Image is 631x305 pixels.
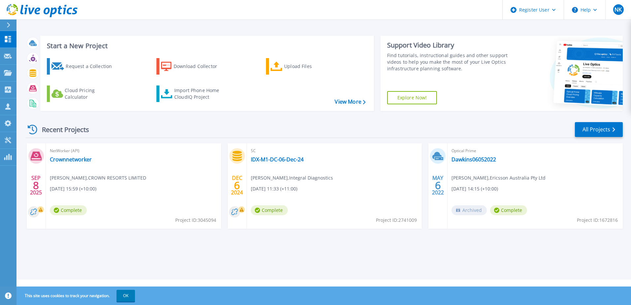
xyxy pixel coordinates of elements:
a: IDX-M1-DC-06-Dec-24 [251,156,304,163]
span: Project ID: 3045094 [175,217,216,224]
span: [PERSON_NAME] , CROWN RESORTS LIMITED [50,174,146,182]
a: Download Collector [156,58,230,75]
div: SEP 2025 [30,173,42,197]
div: Request a Collection [66,60,118,73]
span: Optical Prime [451,147,619,154]
span: This site uses cookies to track your navigation. [18,290,135,302]
span: Complete [251,205,288,215]
span: Project ID: 1672816 [577,217,618,224]
span: NK [614,7,622,12]
a: View More [335,99,365,105]
div: Support Video Library [387,41,511,50]
span: 8 [33,183,39,188]
a: Cloud Pricing Calculator [47,85,120,102]
a: Dawkins06052022 [451,156,496,163]
span: 6 [234,183,240,188]
a: Explore Now! [387,91,437,104]
button: OK [116,290,135,302]
span: Project ID: 2741009 [376,217,417,224]
div: MAY 2022 [432,173,444,197]
span: [DATE] 15:59 (+10:00) [50,185,96,192]
span: [DATE] 11:33 (+11:00) [251,185,297,192]
div: Recent Projects [25,121,98,138]
a: Request a Collection [47,58,120,75]
h3: Start a New Project [47,42,365,50]
div: Upload Files [284,60,337,73]
span: 6 [435,183,441,188]
a: Upload Files [266,58,340,75]
div: DEC 2024 [231,173,243,197]
a: All Projects [575,122,623,137]
span: Complete [50,205,87,215]
span: NetWorker (API) [50,147,217,154]
span: SC [251,147,418,154]
div: Download Collector [174,60,226,73]
span: [PERSON_NAME] , Ericsson Australia Pty Ltd [451,174,546,182]
a: Crownnetworker [50,156,92,163]
span: [PERSON_NAME] , Integral Diagnostics [251,174,333,182]
div: Cloud Pricing Calculator [65,87,117,100]
span: Complete [490,205,527,215]
div: Import Phone Home CloudIQ Project [174,87,226,100]
div: Find tutorials, instructional guides and other support videos to help you make the most of your L... [387,52,511,72]
span: Archived [451,205,487,215]
span: [DATE] 14:15 (+10:00) [451,185,498,192]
